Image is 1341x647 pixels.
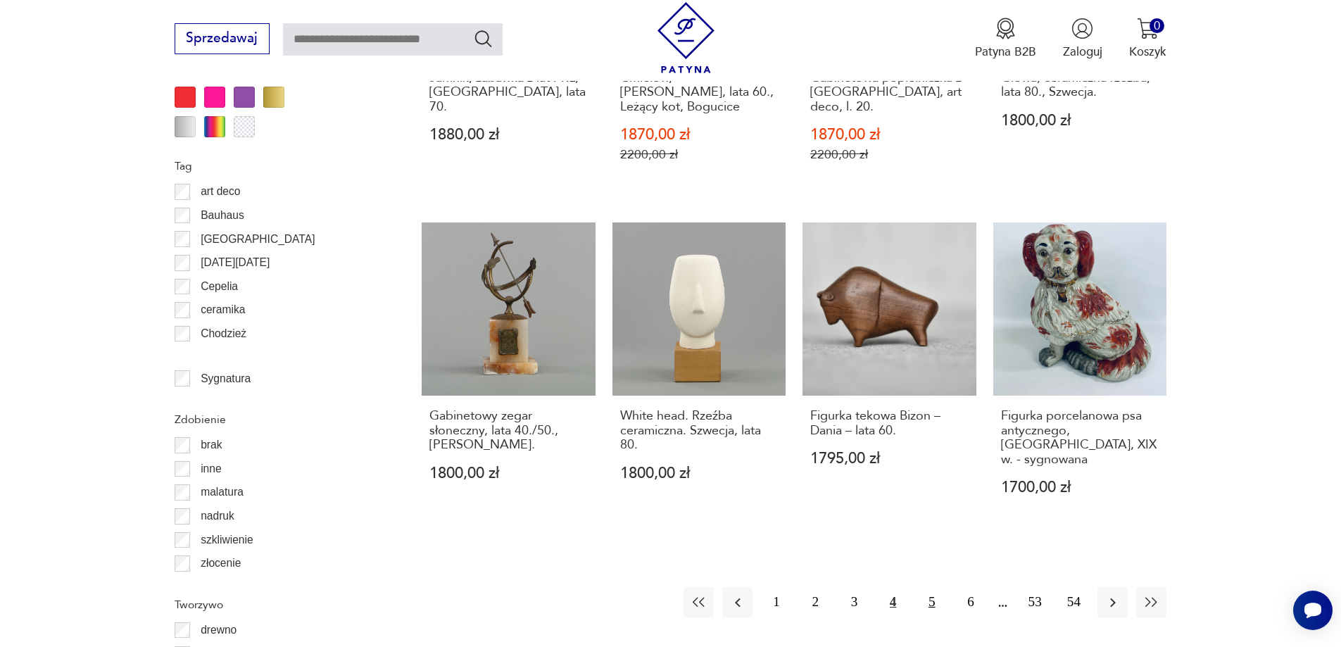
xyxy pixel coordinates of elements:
[201,370,251,388] p: Sygnatura
[917,587,947,617] button: 5
[810,409,969,438] h3: Figurka tekowa Bizon – Dania – lata 60.
[975,18,1036,60] a: Ikona medaluPatyna B2B
[1001,480,1159,495] p: 1700,00 zł
[1059,587,1089,617] button: 54
[429,71,588,114] h3: Jamnik, zabawka z lat PRL, [GEOGRAPHIC_DATA], lata 70.
[201,348,243,366] p: Ćmielów
[1071,18,1093,39] img: Ikonka użytkownika
[800,587,831,617] button: 2
[810,127,969,142] p: 1870,00 zł
[1150,18,1164,33] div: 0
[1137,18,1159,39] img: Ikona koszyka
[620,466,779,481] p: 1800,00 zł
[810,71,969,114] h3: Gabinetowa popielniczka z [GEOGRAPHIC_DATA], art deco, l. 20.
[975,44,1036,60] p: Patyna B2B
[993,222,1167,528] a: Figurka porcelanowa psa antycznego, Staffordshire, XIX w. - sygnowanaFigurka porcelanowa psa anty...
[422,222,596,528] a: Gabinetowy zegar słoneczny, lata 40./50., Dania.Gabinetowy zegar słoneczny, lata 40./50., [PERSON...
[175,23,270,54] button: Sprzedawaj
[975,18,1036,60] button: Patyna B2B
[201,621,237,639] p: drewno
[201,554,241,572] p: złocenie
[201,182,240,201] p: art deco
[878,587,908,617] button: 4
[1020,587,1050,617] button: 53
[810,147,969,162] p: 2200,00 zł
[1001,71,1159,100] h3: Głowa, ceramiczna rzeźba, lata 80., Szwecja.
[620,71,779,114] h3: Ćmielów, [PERSON_NAME], lata 60., Leżący kot, Bogucice
[201,230,315,249] p: [GEOGRAPHIC_DATA]
[201,325,246,343] p: Chodzież
[429,466,588,481] p: 1800,00 zł
[429,409,588,452] h3: Gabinetowy zegar słoneczny, lata 40./50., [PERSON_NAME].
[955,587,986,617] button: 6
[201,507,234,525] p: nadruk
[650,2,722,73] img: Patyna - sklep z meblami i dekoracjami vintage
[761,587,791,617] button: 1
[201,277,238,296] p: Cepelia
[429,127,588,142] p: 1880,00 zł
[802,222,976,528] a: Figurka tekowa Bizon – Dania – lata 60.Figurka tekowa Bizon – Dania – lata 60.1795,00 zł
[1293,591,1333,630] iframe: Smartsupp widget button
[1063,44,1102,60] p: Zaloguj
[175,596,382,614] p: Tworzywo
[201,206,244,225] p: Bauhaus
[620,127,779,142] p: 1870,00 zł
[612,222,786,528] a: White head. Rzeźba ceramiczna. Szwecja, lata 80.White head. Rzeźba ceramiczna. Szwecja, lata 80.1...
[1063,18,1102,60] button: Zaloguj
[620,409,779,452] h3: White head. Rzeźba ceramiczna. Szwecja, lata 80.
[810,451,969,466] p: 1795,00 zł
[1001,409,1159,467] h3: Figurka porcelanowa psa antycznego, [GEOGRAPHIC_DATA], XIX w. - sygnowana
[175,34,270,45] a: Sprzedawaj
[201,301,245,319] p: ceramika
[201,460,221,478] p: inne
[1001,113,1159,128] p: 1800,00 zł
[473,28,493,49] button: Szukaj
[1129,44,1166,60] p: Koszyk
[175,410,382,429] p: Zdobienie
[201,531,253,549] p: szkliwienie
[620,147,779,162] p: 2200,00 zł
[839,587,869,617] button: 3
[175,157,382,175] p: Tag
[995,18,1016,39] img: Ikona medalu
[1129,18,1166,60] button: 0Koszyk
[201,436,222,454] p: brak
[201,253,270,272] p: [DATE][DATE]
[201,483,244,501] p: malatura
